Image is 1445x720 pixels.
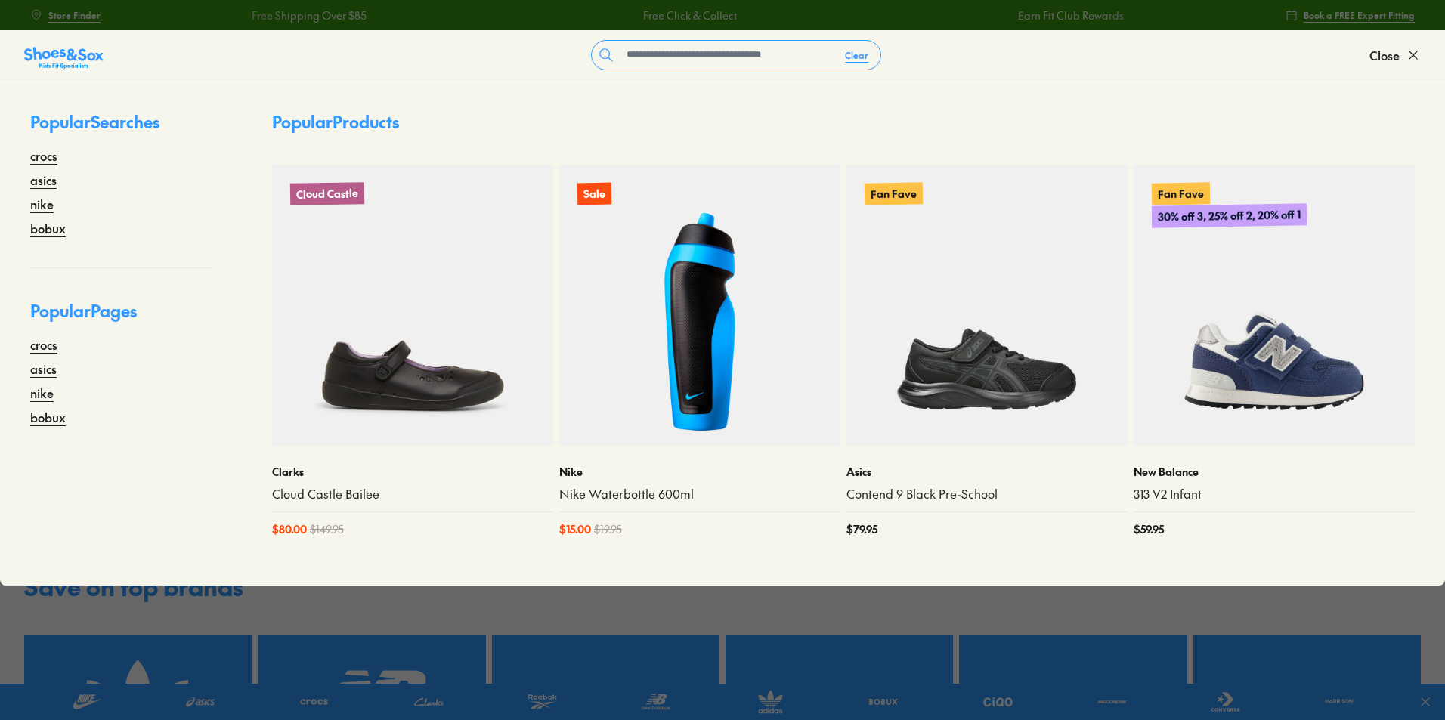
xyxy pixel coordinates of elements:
span: $ 80.00 [272,521,307,537]
a: Contend 9 Black Pre-School [846,486,1128,502]
p: Popular Products [272,110,399,134]
a: Free Click & Collect [642,8,736,23]
a: Fan Fave [846,165,1128,446]
button: Close [1369,39,1421,72]
span: $ 59.95 [1134,521,1164,537]
a: Book a FREE Expert Fitting [1286,2,1415,29]
p: Fan Fave [865,182,923,205]
a: Cloud Castle Bailee [272,486,553,502]
span: $ 19.95 [594,521,622,537]
p: Cloud Castle [290,182,364,205]
a: 313 V2 Infant [1134,486,1415,502]
p: Fan Fave [1152,182,1210,205]
a: Fan Fave30% off 3, 25% off 2, 20% off 1 [1134,165,1415,446]
p: Sale [577,183,611,205]
a: Nike Waterbottle 600ml [559,486,840,502]
span: Book a FREE Expert Fitting [1304,8,1415,22]
button: Clear [833,42,880,69]
p: Nike [559,464,840,480]
p: New Balance [1134,464,1415,480]
p: Clarks [272,464,553,480]
a: Earn Fit Club Rewards [1017,8,1123,23]
a: crocs [30,335,57,354]
span: Close [1369,46,1400,64]
a: nike [30,384,54,402]
p: Popular Pages [30,298,212,335]
a: nike [30,195,54,213]
a: asics [30,360,57,378]
span: $ 15.00 [559,521,591,537]
a: asics [30,171,57,189]
a: Shoes &amp; Sox [24,43,104,67]
img: SNS_Logo_Responsive.svg [24,46,104,70]
p: 30% off 3, 25% off 2, 20% off 1 [1152,203,1307,228]
a: Cloud Castle [272,165,553,446]
a: Free Shipping Over $85 [251,8,366,23]
p: Popular Searches [30,110,212,147]
a: crocs [30,147,57,165]
span: Store Finder [48,8,101,22]
span: $ 149.95 [310,521,344,537]
a: Store Finder [30,2,101,29]
p: Asics [846,464,1128,480]
span: $ 79.95 [846,521,877,537]
a: bobux [30,408,66,426]
a: Sale [559,165,840,446]
a: bobux [30,219,66,237]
